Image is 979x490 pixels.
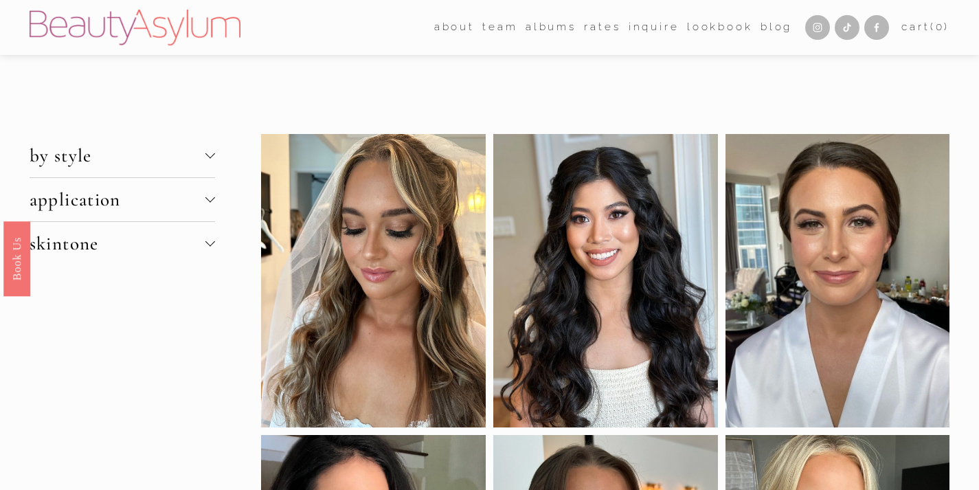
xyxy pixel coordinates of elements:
[30,232,205,255] span: skintone
[629,17,679,38] a: Inquire
[30,188,205,211] span: application
[482,18,517,37] span: team
[30,144,205,167] span: by style
[30,222,215,265] button: skintone
[687,17,753,38] a: Lookbook
[3,221,30,296] a: Book Us
[434,18,475,37] span: about
[434,17,475,38] a: folder dropdown
[584,17,620,38] a: Rates
[901,18,949,37] a: 0 items in cart
[30,134,215,177] button: by style
[526,17,576,38] a: albums
[936,21,945,33] span: 0
[761,17,792,38] a: Blog
[805,15,830,40] a: Instagram
[930,21,949,33] span: ( )
[482,17,517,38] a: folder dropdown
[30,10,240,45] img: Beauty Asylum | Bridal Hair &amp; Makeup Charlotte &amp; Atlanta
[30,178,215,221] button: application
[835,15,859,40] a: TikTok
[864,15,889,40] a: Facebook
